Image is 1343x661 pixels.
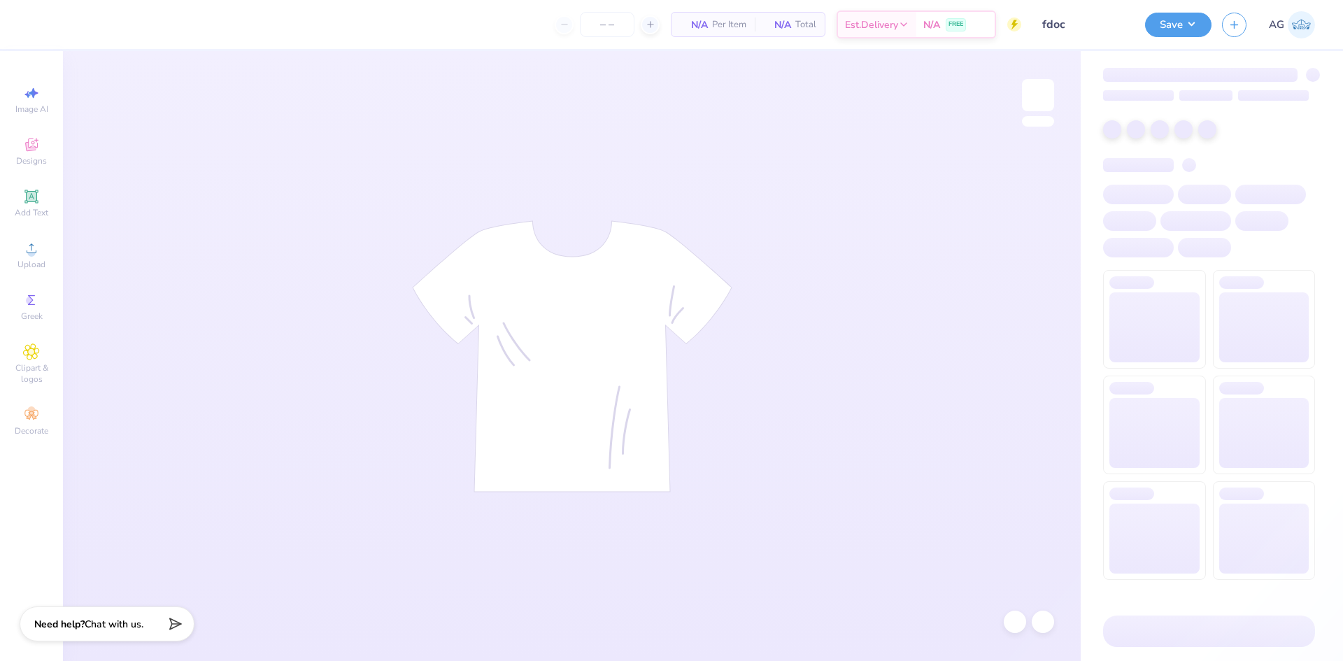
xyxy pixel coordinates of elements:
span: N/A [923,17,940,32]
span: Clipart & logos [7,362,56,385]
span: Image AI [15,104,48,115]
span: FREE [948,20,963,29]
input: Untitled Design [1032,10,1135,38]
span: Per Item [712,17,746,32]
span: AG [1269,17,1284,33]
span: Decorate [15,425,48,436]
span: Total [795,17,816,32]
input: – – [580,12,634,37]
span: Designs [16,155,47,166]
span: Chat with us. [85,618,143,631]
button: Save [1145,13,1211,37]
span: Greek [21,311,43,322]
strong: Need help? [34,618,85,631]
a: AG [1269,11,1315,38]
span: N/A [680,17,708,32]
span: Add Text [15,207,48,218]
span: N/A [763,17,791,32]
img: tee-skeleton.svg [412,220,732,492]
img: Aljosh Eyron Garcia [1288,11,1315,38]
span: Est. Delivery [845,17,898,32]
span: Upload [17,259,45,270]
